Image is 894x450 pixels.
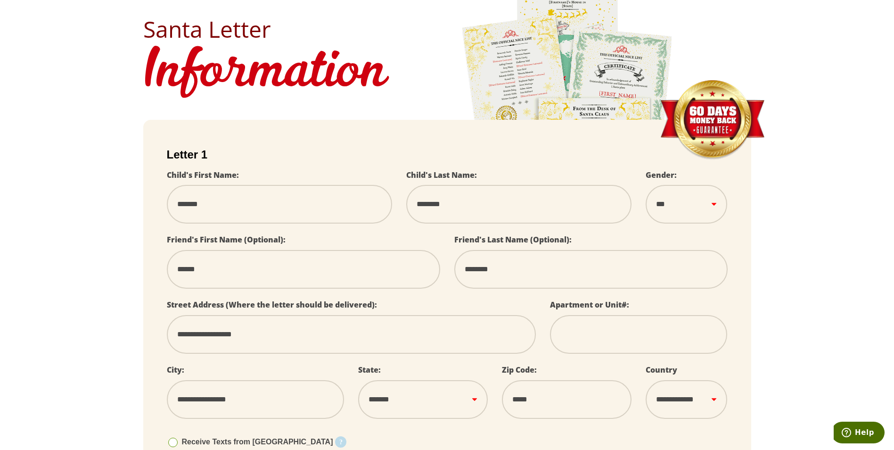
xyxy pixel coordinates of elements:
img: Money Back Guarantee [659,80,765,160]
h2: Santa Letter [143,18,751,41]
label: City: [167,365,184,375]
span: Receive Texts from [GEOGRAPHIC_DATA] [182,438,333,446]
label: Street Address (Where the letter should be delivered): [167,300,377,310]
h2: Letter 1 [167,148,728,161]
label: Apartment or Unit#: [550,300,629,310]
label: Zip Code: [502,365,537,375]
label: Friend's Last Name (Optional): [454,234,572,245]
h1: Information [143,41,751,106]
iframe: Opens a widget where you can find more information [834,422,885,445]
label: Friend's First Name (Optional): [167,234,286,245]
label: Child's Last Name: [406,170,477,180]
label: Child's First Name: [167,170,239,180]
label: Country [646,365,677,375]
label: Gender: [646,170,677,180]
label: State: [358,365,381,375]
